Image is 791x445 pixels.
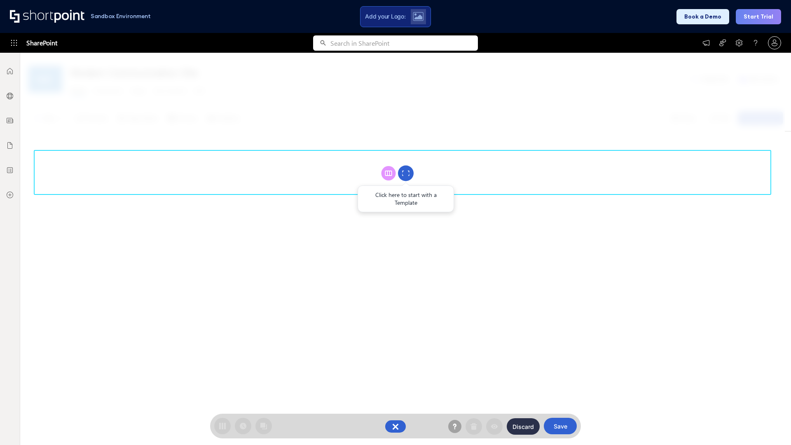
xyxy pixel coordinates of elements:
[91,14,151,19] h1: Sandbox Environment
[507,418,540,435] button: Discard
[26,33,57,53] span: SharePoint
[544,418,577,434] button: Save
[676,9,729,24] button: Book a Demo
[736,9,781,24] button: Start Trial
[750,405,791,445] iframe: Chat Widget
[413,12,424,21] img: Upload logo
[365,13,405,20] span: Add your Logo:
[330,35,478,51] input: Search in SharePoint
